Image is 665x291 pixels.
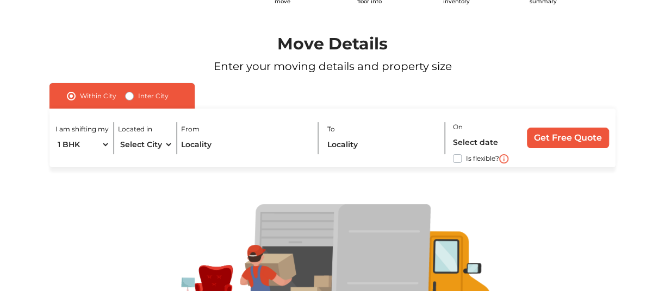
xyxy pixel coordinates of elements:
input: Locality [327,135,438,154]
label: To [327,124,335,134]
label: On [453,122,463,132]
input: Locality [181,135,310,154]
input: Select date [453,133,518,152]
img: i [499,154,508,163]
h1: Move Details [27,34,638,54]
label: Is flexible? [466,152,499,163]
label: From [181,124,200,134]
label: I am shifting my [55,124,109,134]
label: Inter City [138,90,169,103]
p: Enter your moving details and property size [27,58,638,74]
input: Get Free Quote [527,128,609,148]
label: Located in [118,124,152,134]
label: Within City [80,90,116,103]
